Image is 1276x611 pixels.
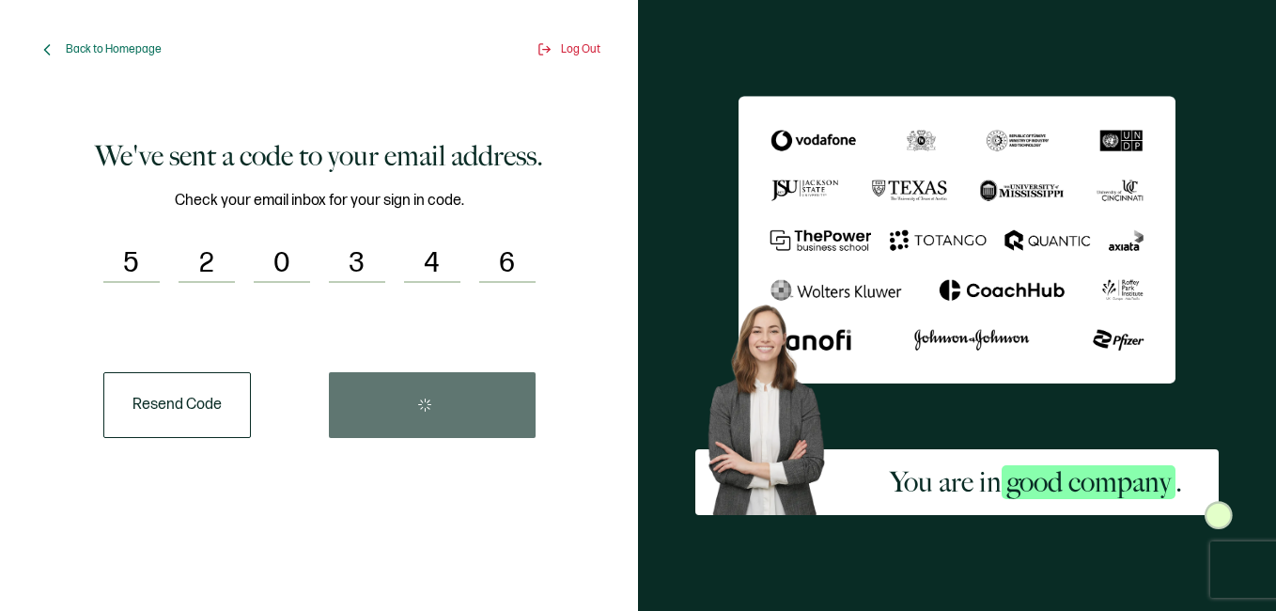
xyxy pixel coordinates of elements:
span: good company [1002,465,1175,499]
h2: You are in . [890,463,1182,501]
span: Back to Homepage [66,42,162,56]
img: Sertifier We've sent a code to your email address. [739,96,1175,384]
span: Check your email inbox for your sign in code. [175,189,464,212]
h1: We've sent a code to your email address. [95,137,543,175]
img: Sertifier Signup [1205,501,1233,529]
button: Resend Code [103,372,251,438]
img: Sertifier Signup - You are in <span class="strong-h">good company</span>. Hero [695,294,852,515]
span: Log Out [561,42,600,56]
